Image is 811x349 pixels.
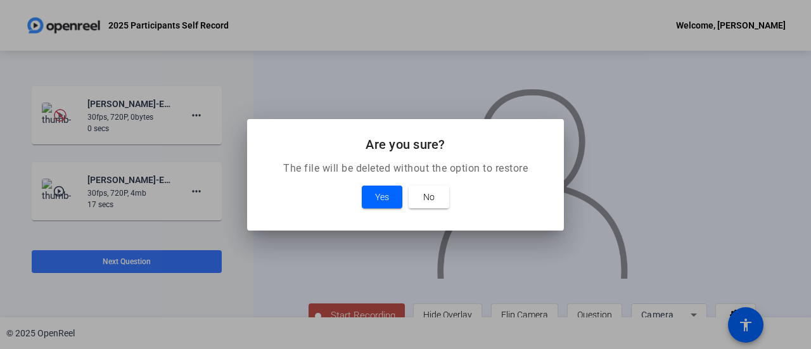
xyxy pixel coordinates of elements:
p: The file will be deleted without the option to restore [262,161,549,176]
button: No [409,186,449,208]
span: Yes [375,189,389,205]
button: Yes [362,186,402,208]
span: No [423,189,435,205]
h2: Are you sure? [262,134,549,155]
